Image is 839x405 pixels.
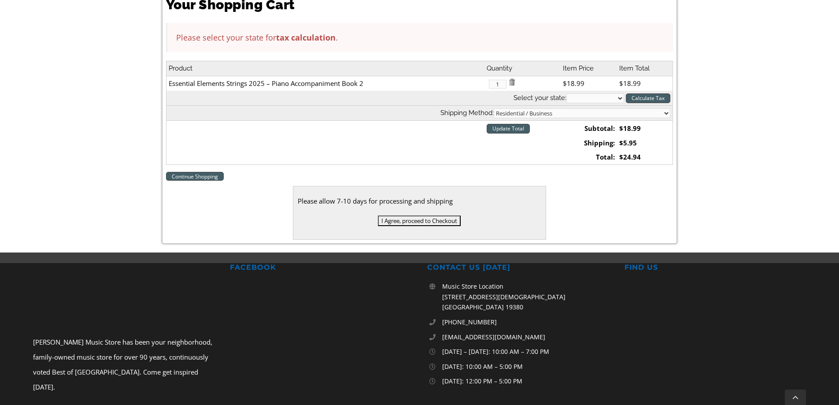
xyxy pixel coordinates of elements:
[33,338,212,391] span: [PERSON_NAME] Music Store has been your neighborhood, family-owned music store for over 90 years,...
[617,61,673,76] th: Item Total
[166,76,484,90] td: Essential Elements Strings 2025 – Piano Accompaniment Book 2
[230,263,412,272] h2: FACEBOOK
[561,120,617,135] td: Subtotal:
[617,136,673,150] td: $5.95
[566,93,624,103] select: State billing address
[508,79,515,88] a: Remove item from cart
[617,120,673,135] td: $18.99
[276,32,336,43] strong: tax calculation
[166,105,673,120] th: Shipping Method:
[427,263,609,272] h2: CONTACT US [DATE]
[166,23,673,52] div: Please select your state for .
[442,376,609,386] p: [DATE]: 12:00 PM – 5:00 PM
[487,124,530,134] input: Update Total
[617,76,673,90] td: $18.99
[617,150,673,164] td: $24.94
[33,263,172,326] img: footer-logo
[442,346,609,357] p: [DATE] – [DATE]: 10:00 AM – 7:00 PM
[484,61,561,76] th: Quantity
[508,78,515,85] img: Remove Item
[626,93,670,103] input: Calculate Tax
[298,195,542,207] div: Please allow 7-10 days for processing and shipping
[442,317,609,327] a: [PHONE_NUMBER]
[166,91,673,106] th: Select your state:
[442,361,609,372] p: [DATE]: 10:00 AM – 5:00 PM
[561,61,617,76] th: Item Price
[442,333,545,341] span: [EMAIL_ADDRESS][DOMAIN_NAME]
[625,263,806,272] h2: FIND US
[166,61,484,76] th: Product
[442,281,609,312] p: Music Store Location [STREET_ADDRESS][DEMOGRAPHIC_DATA] [GEOGRAPHIC_DATA] 19380
[442,332,609,342] a: [EMAIL_ADDRESS][DOMAIN_NAME]
[561,136,617,150] td: Shipping:
[561,150,617,164] td: Total:
[561,76,617,90] td: $18.99
[378,216,461,226] input: I Agree, proceed to Checkout
[166,172,224,181] a: Continue Shopping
